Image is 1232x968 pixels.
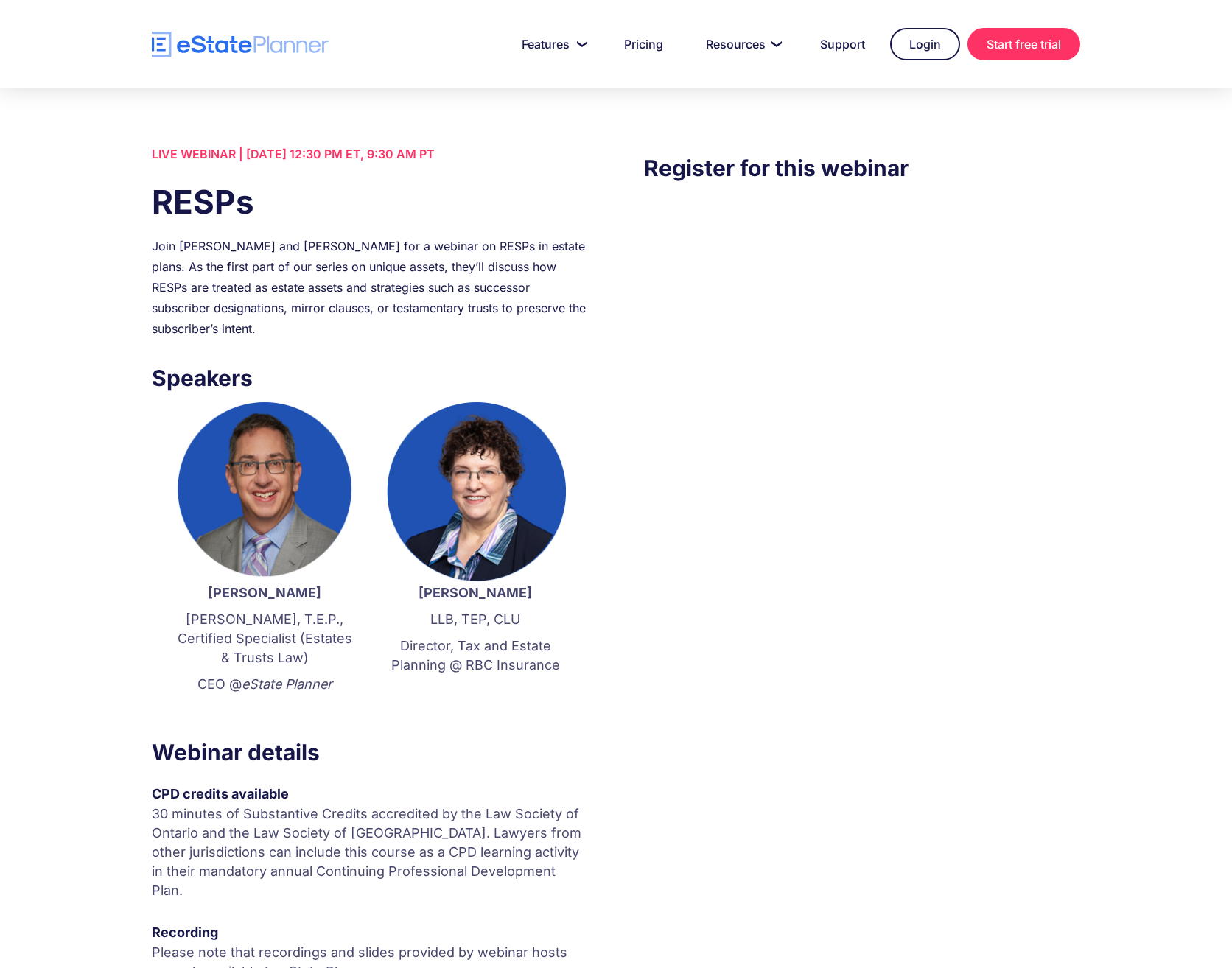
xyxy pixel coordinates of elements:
a: Support [802,29,883,59]
div: Join [PERSON_NAME] and [PERSON_NAME] for a webinar on RESPs in estate plans. As the first part of... [152,236,588,339]
h3: Webinar details [152,735,588,769]
strong: [PERSON_NAME] [208,585,321,600]
h3: Speakers [152,361,588,395]
p: CEO @ [174,675,355,694]
iframe: Form 0 [644,214,1080,479]
a: Features [504,29,599,59]
div: Recording [152,922,588,943]
em: eState Planner [242,676,332,692]
p: ‍ [174,701,355,720]
strong: [PERSON_NAME] [419,585,532,600]
p: ‍ [385,682,566,701]
p: 30 minutes of Substantive Credits accredited by the Law Society of Ontario and the Law Society of... [152,804,588,900]
h1: RESPs [152,179,588,225]
p: LLB, TEP, CLU [385,610,566,629]
a: Pricing [606,29,681,59]
a: home [152,32,329,57]
a: Login [890,28,960,60]
a: Start free trial [967,28,1080,60]
div: LIVE WEBINAR | [DATE] 12:30 PM ET, 9:30 AM PT [152,144,588,164]
h3: Register for this webinar [644,151,1080,185]
strong: CPD credits available [152,786,289,802]
p: Director, Tax and Estate Planning @ RBC Insurance [385,636,566,675]
p: [PERSON_NAME], T.E.P., Certified Specialist (Estates & Trusts Law) [174,610,355,667]
a: Resources [688,29,795,59]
